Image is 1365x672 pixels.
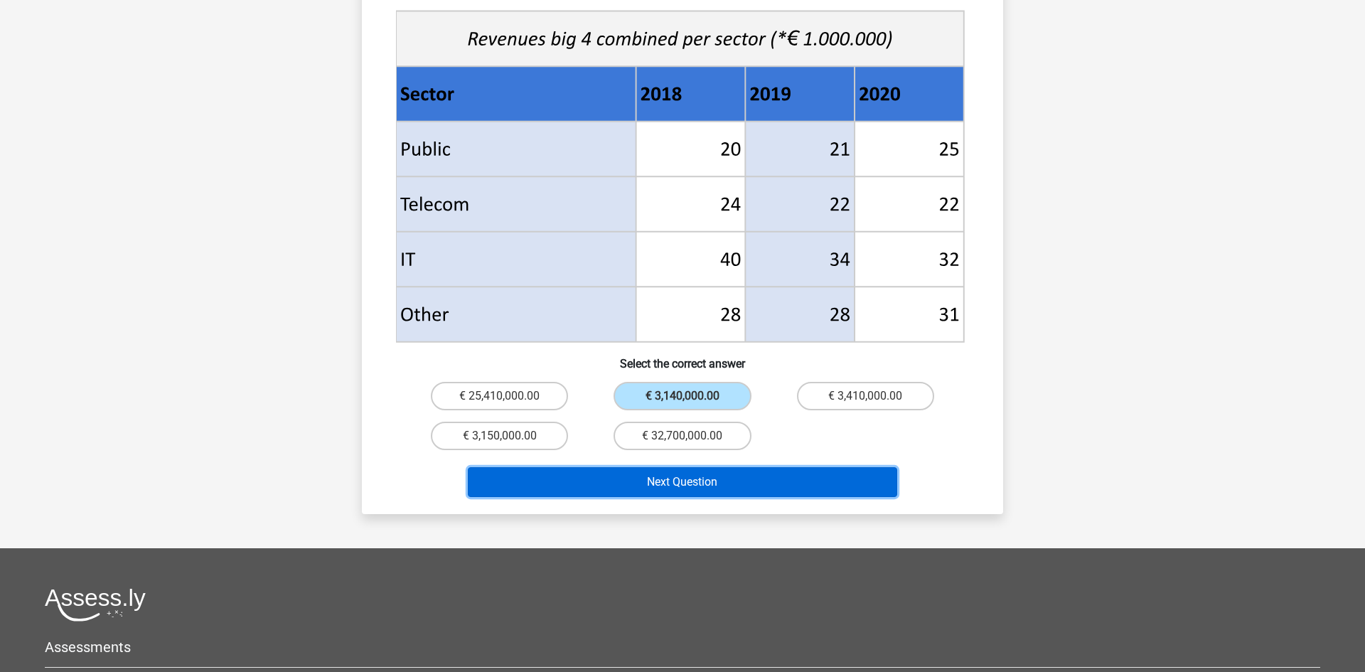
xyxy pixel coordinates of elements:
[797,382,934,410] label: € 3,410,000.00
[45,639,1320,656] h5: Assessments
[614,422,751,450] label: € 32,700,000.00
[431,422,568,450] label: € 3,150,000.00
[468,467,898,497] button: Next Question
[45,588,146,622] img: Assessly logo
[431,382,568,410] label: € 25,410,000.00
[614,382,751,410] label: € 3,140,000.00
[385,346,980,370] h6: Select the correct answer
